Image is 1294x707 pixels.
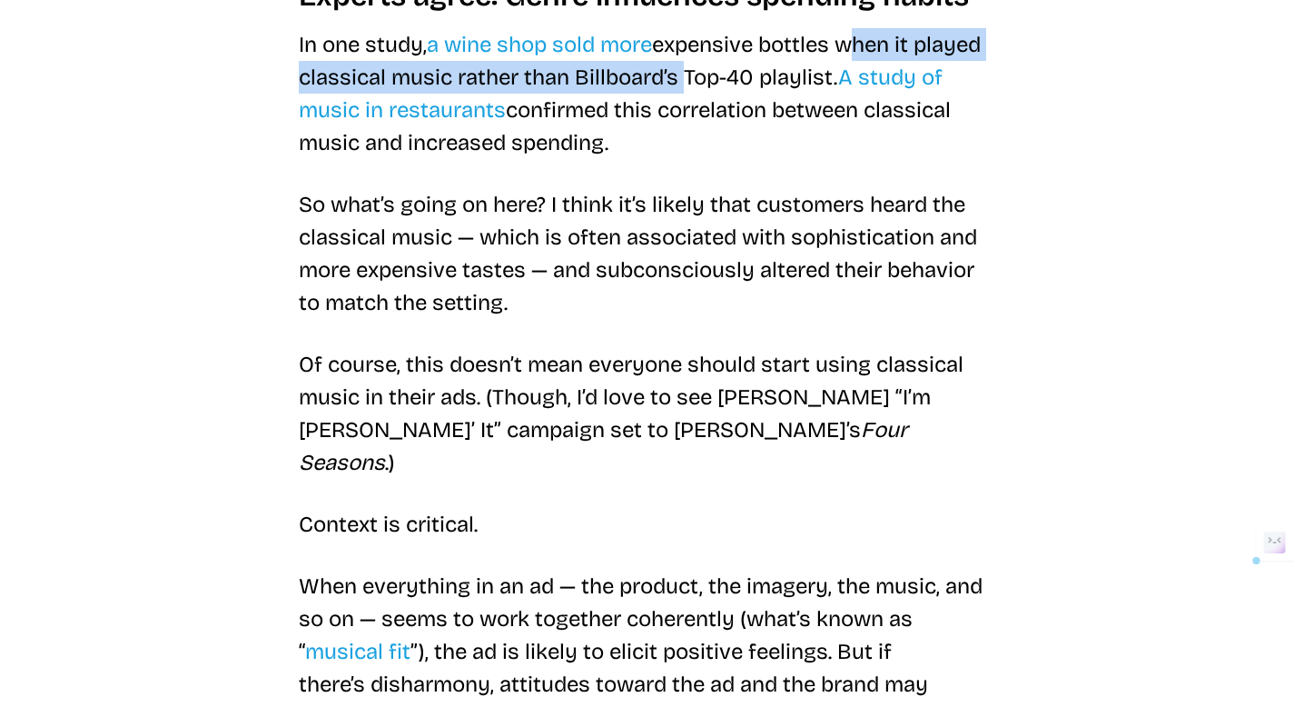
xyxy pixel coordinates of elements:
[299,28,996,159] p: In one study, expensive bottles when it played classical music rather than Billboard’s Top-40 pla...
[299,417,907,475] em: Four Seasons
[299,348,996,479] p: Of course, this doesn’t mean everyone should start using classical music in their ads. (Though, I...
[427,32,652,57] a: a wine shop sold more
[299,508,996,541] p: Context is critical.
[299,188,996,319] p: So what’s going on here? I think it’s likely that customers heard the classical music — which is ...
[305,639,410,664] a: musical fit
